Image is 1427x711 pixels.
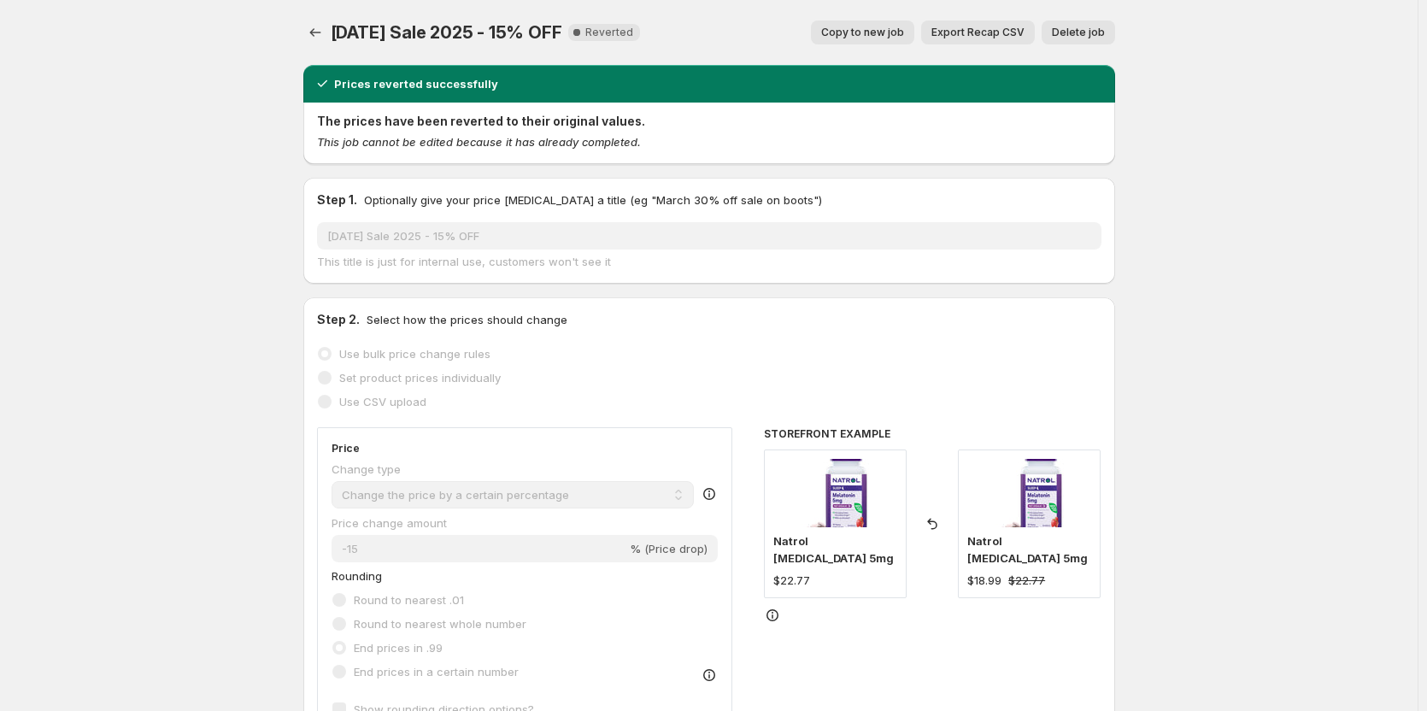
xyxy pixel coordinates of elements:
span: Export Recap CSV [931,26,1025,39]
span: End prices in .99 [354,641,443,655]
span: Price change amount [332,516,447,530]
span: Delete job [1052,26,1105,39]
span: $18.99 [967,573,1001,587]
span: Use bulk price change rules [339,347,490,361]
span: [DATE] Sale 2025 - 15% OFF [331,22,562,43]
span: Round to nearest .01 [354,593,464,607]
span: $22.77 [773,573,810,587]
button: Price change jobs [303,21,327,44]
span: Set product prices individually [339,371,501,385]
span: Use CSV upload [339,395,426,408]
span: End prices in a certain number [354,665,519,679]
span: Natrol [MEDICAL_DATA] 5mg [967,534,1088,565]
span: % (Price drop) [630,542,708,555]
p: Select how the prices should change [367,311,567,328]
h3: Price [332,442,360,455]
button: Delete job [1042,21,1115,44]
span: Natrol [MEDICAL_DATA] 5mg [773,534,894,565]
p: Optionally give your price [MEDICAL_DATA] a title (eg "March 30% off sale on boots") [364,191,822,209]
span: $22.77 [1008,573,1045,587]
span: Reverted [585,26,633,39]
span: Change type [332,462,401,476]
div: help [701,485,718,502]
h2: Step 1. [317,191,357,209]
span: Copy to new job [821,26,904,39]
h2: Step 2. [317,311,360,328]
img: 71EJ3yu-w-L._AC_SL1500_80x.jpg [801,459,869,527]
button: Copy to new job [811,21,914,44]
span: Rounding [332,569,382,583]
input: -15 [332,535,627,562]
span: This title is just for internal use, customers won't see it [317,255,611,268]
h6: STOREFRONT EXAMPLE [764,427,1101,441]
button: Export Recap CSV [921,21,1035,44]
i: This job cannot be edited because it has already completed. [317,135,641,149]
input: 30% off holiday sale [317,222,1101,250]
img: 71EJ3yu-w-L._AC_SL1500_80x.jpg [995,459,1064,527]
h2: The prices have been reverted to their original values. [317,113,1101,130]
h2: Prices reverted successfully [334,75,498,92]
span: Round to nearest whole number [354,617,526,631]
